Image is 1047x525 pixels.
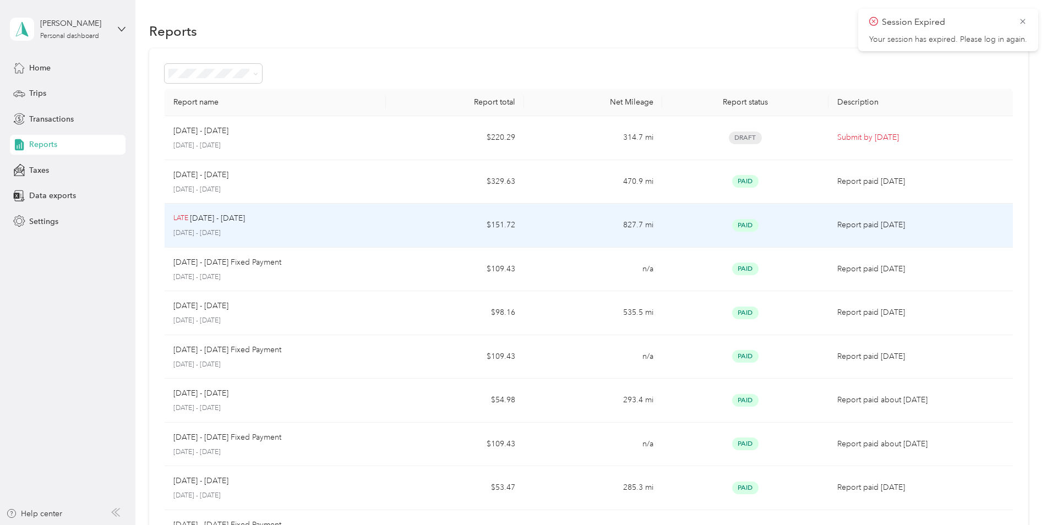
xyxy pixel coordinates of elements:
p: [DATE] - [DATE] [173,125,228,137]
td: n/a [524,335,662,379]
p: [DATE] - [DATE] [173,447,377,457]
p: [DATE] - [DATE] [190,212,245,225]
p: [DATE] - [DATE] [173,228,377,238]
p: Report paid about [DATE] [837,394,1004,406]
p: Report paid [DATE] [837,176,1004,188]
span: Data exports [29,190,76,201]
h1: Reports [149,25,197,37]
span: Taxes [29,165,49,176]
span: Paid [732,394,759,407]
span: Paid [732,262,759,275]
span: Paid [732,437,759,450]
span: Paid [732,307,759,319]
p: [DATE] - [DATE] [173,169,228,181]
td: $151.72 [386,204,524,248]
p: LATE [173,214,188,223]
th: Report name [165,89,386,116]
div: [PERSON_NAME] [40,18,109,29]
td: 535.5 mi [524,291,662,335]
th: Report total [386,89,524,116]
span: Reports [29,139,57,150]
iframe: Everlance-gr Chat Button Frame [985,463,1047,525]
td: $109.43 [386,423,524,467]
td: 827.7 mi [524,204,662,248]
p: [DATE] - [DATE] Fixed Payment [173,256,281,269]
span: Settings [29,216,58,227]
p: Report paid [DATE] [837,263,1004,275]
p: Report paid [DATE] [837,219,1004,231]
td: 285.3 mi [524,466,662,510]
th: Net Mileage [524,89,662,116]
p: [DATE] - [DATE] [173,387,228,400]
p: [DATE] - [DATE] [173,316,377,326]
td: $109.43 [386,335,524,379]
p: [DATE] - [DATE] Fixed Payment [173,344,281,356]
p: Report paid [DATE] [837,351,1004,363]
td: $109.43 [386,248,524,292]
p: [DATE] - [DATE] [173,272,377,282]
p: Report paid about [DATE] [837,438,1004,450]
span: Draft [729,132,762,144]
p: Session Expired [882,15,1011,29]
p: Your session has expired. Please log in again. [869,35,1027,45]
td: n/a [524,423,662,467]
td: 293.4 mi [524,379,662,423]
span: Home [29,62,51,74]
p: [DATE] - [DATE] [173,403,377,413]
span: Trips [29,87,46,99]
span: Paid [732,175,759,188]
td: 470.9 mi [524,160,662,204]
span: Paid [732,219,759,232]
p: Report paid [DATE] [837,307,1004,319]
td: $98.16 [386,291,524,335]
div: Report status [671,97,819,107]
span: Paid [732,482,759,494]
span: Transactions [29,113,74,125]
p: [DATE] - [DATE] [173,300,228,312]
p: Submit by [DATE] [837,132,1004,144]
p: [DATE] - [DATE] [173,475,228,487]
td: $53.47 [386,466,524,510]
p: [DATE] - [DATE] [173,491,377,501]
p: Report paid [DATE] [837,482,1004,494]
button: Help center [6,508,62,519]
p: [DATE] - [DATE] [173,185,377,195]
p: [DATE] - [DATE] [173,141,377,151]
span: Paid [732,350,759,363]
td: n/a [524,248,662,292]
td: 314.7 mi [524,116,662,160]
td: $54.98 [386,379,524,423]
p: [DATE] - [DATE] Fixed Payment [173,431,281,444]
td: $220.29 [386,116,524,160]
td: $329.63 [386,160,524,204]
th: Description [828,89,1013,116]
div: Personal dashboard [40,33,99,40]
p: [DATE] - [DATE] [173,360,377,370]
